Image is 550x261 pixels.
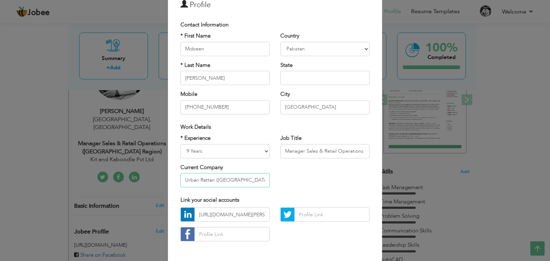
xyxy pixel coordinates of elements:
label: State [280,61,293,69]
img: Twitter [281,208,294,221]
input: Profile Link [194,207,270,222]
label: * Last Name [180,61,210,69]
input: Profile Link [194,227,270,241]
span: Contact Information [180,21,228,28]
label: Current Company [180,164,223,171]
img: facebook [181,227,194,241]
input: Profile Link [294,207,370,222]
span: Work Details [180,123,211,130]
label: * First Name [180,32,211,40]
label: Country [280,32,299,40]
span: Link your social accounts [180,196,239,203]
label: City [280,90,290,98]
label: Mobile [180,90,197,98]
label: * Experience [180,134,211,142]
img: linkedin [181,208,194,221]
label: Job Title [280,134,301,142]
